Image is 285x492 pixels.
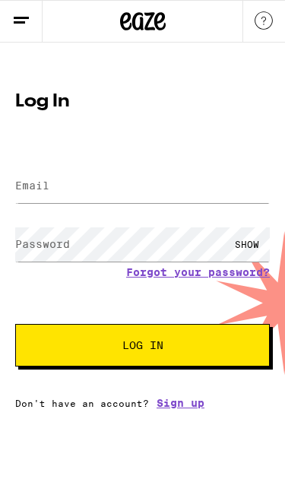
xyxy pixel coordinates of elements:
[126,266,270,278] a: Forgot your password?
[224,227,270,262] div: SHOW
[122,340,163,351] span: Log In
[15,169,270,203] input: Email
[15,397,270,409] div: Don't have an account?
[15,93,270,111] h1: Log In
[157,397,204,409] a: Sign up
[15,238,70,250] label: Password
[15,179,49,192] label: Email
[15,324,270,367] button: Log In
